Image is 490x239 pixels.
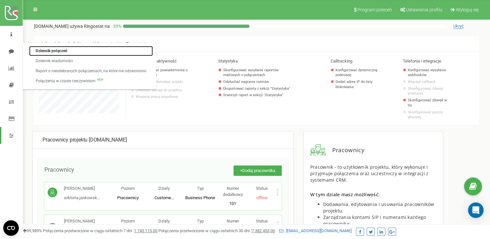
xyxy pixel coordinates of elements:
[43,228,157,233] span: Połączenia przetworzone w ciągu ostatnich 7 dni :
[456,7,479,12] span: Wyloguj się
[310,164,429,183] span: Pracownik - to użytkownik projektu, który wykonuje i przyjmuje połączenia oraz uczestniczy w inte...
[136,79,191,85] p: Regularnie odwiedzać projekt
[252,228,275,233] u: 7 382 453,00
[403,59,441,63] span: Telefonia i integracje
[29,66,153,76] a: Raport o nieodebranych połączeniach, na które nie odzwoniono
[234,165,282,176] button: +Dodaj pracownika
[158,186,170,191] span: Działy
[336,68,380,78] a: Konfigurować dynamiczną podmianę
[256,195,268,200] span: offline
[326,146,364,154] span: Pracownicy
[242,168,275,173] span: Dodaj pracownika
[336,79,380,89] a: Dodać adres IP do listy blokowania
[3,220,19,236] button: Open CMP widget
[64,195,100,200] span: wiktoria.jankowsk...
[406,7,442,12] span: Ustawienia profilu
[279,228,352,233] a: [EMAIL_ADDRESS][DOMAIN_NAME]
[158,219,170,223] span: Działy
[29,76,153,86] a: Połączenia w czasie rzeczywistymNEW
[256,186,268,191] span: Status
[323,214,426,227] span: Zarządzania kontami SIP i numerami każdego pracownika;
[121,186,135,191] span: Poziom
[468,202,484,218] div: Open Intercom Messenger
[218,201,247,207] p: 101
[121,219,135,223] span: Poziom
[223,86,295,91] a: Eksportować raporty z sekcji "Statystyka"
[218,59,238,63] span: Statystyka
[23,228,42,233] span: 99,989%
[134,228,157,233] u: 1 745 115,00
[154,195,174,200] span: Custome...
[408,98,452,108] a: Skonfigurować dźwięk w tle
[40,41,146,46] span: Jak zwiększyć efektywność korzystania z Ringostat
[408,79,452,85] a: Włączyć callback
[223,68,295,78] a: Skonfigurować wysyłanie raportów mailowych o połączeniach
[323,201,434,214] span: Dodawania, edytowania i usuwania pracowników projektu;
[34,23,110,29] p: [DOMAIN_NAME]
[223,186,243,197] span: Numer dodatkowy
[136,94,191,99] p: Wspieraj pracę zespołową
[331,59,352,63] span: Calltracking
[117,195,139,200] span: Pracownicy
[136,88,191,93] a: Otworzyć dostęp do projektu
[408,86,452,96] a: Skonfigurować dźwięk powitania
[223,93,295,98] a: Stworzyć raport w sekcji "Statystyka"
[70,24,110,29] span: używa Ringostat na
[197,186,204,191] span: Typ
[408,110,452,120] a: Skonfigurować pocztę głosową
[408,68,452,78] a: Konfigurować wysyłanie webhooków
[64,218,110,224] p: [PERSON_NAME]
[453,24,464,29] span: Ukryć
[158,228,275,233] span: Połączenia przetworzone w ciągu ostatnich 30 dni :
[310,191,380,198] span: W tym dziale masz możliwość:
[256,219,268,223] span: Status
[64,186,100,192] p: [PERSON_NAME]
[42,137,87,143] span: Pracownicy projektu
[110,23,123,29] p: 39 %
[29,56,153,66] a: Dziennik wiadomości
[5,6,18,20] img: ringostat logo
[29,46,153,56] a: Dziennik połączeń
[223,79,295,85] a: Odsłuchać nagrania rozmów
[197,219,204,223] span: Typ
[136,68,191,78] a: Skonfigurować powiadomienia o połączeniach
[358,7,392,12] span: Program poleceń
[185,195,215,200] span: Business Phone
[44,166,74,173] span: Pracownicy
[42,136,284,144] div: [DOMAIN_NAME]
[223,219,243,230] span: Numer dodatkowy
